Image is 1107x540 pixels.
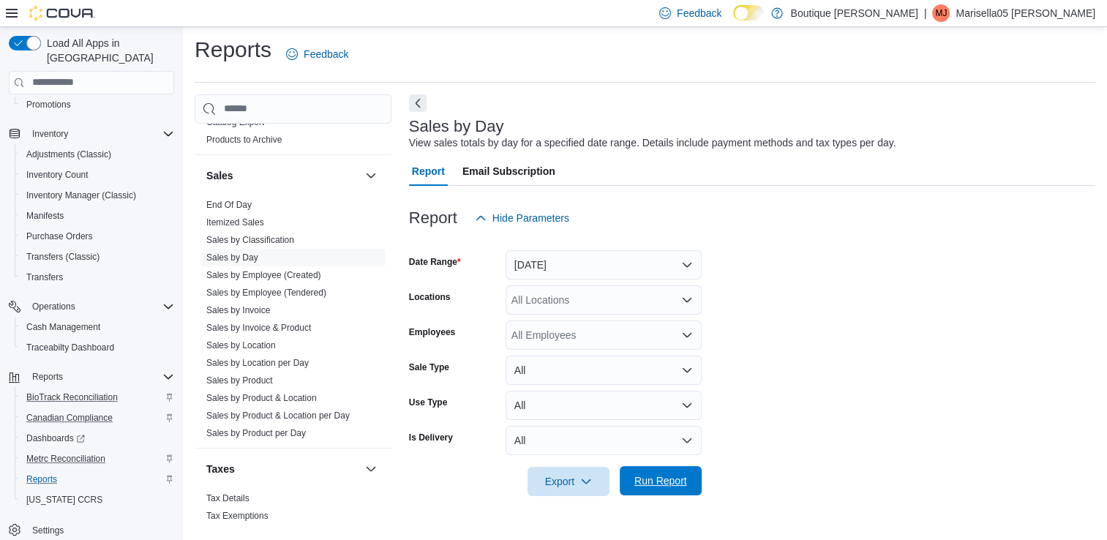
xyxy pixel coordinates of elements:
a: Tax Exemptions [206,511,269,521]
span: Cash Management [26,321,100,333]
span: Inventory Manager (Classic) [26,190,136,201]
span: Sales by Product per Day [206,427,306,439]
span: Canadian Compliance [26,412,113,424]
span: MJ [935,4,947,22]
span: Reports [26,473,57,485]
button: Sales [362,167,380,184]
a: Sales by Product & Location per Day [206,410,350,421]
span: Metrc Reconciliation [26,453,105,465]
button: BioTrack Reconciliation [15,387,180,408]
span: BioTrack Reconciliation [20,389,174,406]
a: Inventory Manager (Classic) [20,187,142,204]
button: Inventory [3,124,180,144]
span: Adjustments (Classic) [20,146,174,163]
span: Email Subscription [462,157,555,186]
button: All [506,356,702,385]
span: Promotions [20,96,174,113]
span: Sales by Classification [206,234,294,246]
span: Operations [26,298,174,315]
span: Promotions [26,99,71,110]
img: Cova [29,6,95,20]
span: Inventory [32,128,68,140]
a: Products to Archive [206,135,282,145]
span: Manifests [26,210,64,222]
a: Sales by Location [206,340,276,350]
h3: Taxes [206,462,235,476]
button: Metrc Reconciliation [15,449,180,469]
span: Feedback [677,6,721,20]
button: Run Report [620,466,702,495]
span: Reports [20,470,174,488]
a: Canadian Compliance [20,409,119,427]
a: BioTrack Reconciliation [20,389,124,406]
button: Sales [206,168,359,183]
a: Purchase Orders [20,228,99,245]
p: Marisella05 [PERSON_NAME] [956,4,1095,22]
span: Feedback [304,47,348,61]
span: Sales by Product & Location [206,392,317,404]
button: Adjustments (Classic) [15,144,180,165]
button: Reports [15,469,180,490]
button: Open list of options [681,294,693,306]
span: Inventory Count [20,166,174,184]
a: Sales by Invoice [206,305,270,315]
a: Catalog Export [206,117,264,127]
button: All [506,426,702,455]
span: Sales by Employee (Tendered) [206,287,326,299]
button: [US_STATE] CCRS [15,490,180,510]
span: Sales by Invoice & Product [206,322,311,334]
span: Manifests [20,207,174,225]
span: Transfers [26,271,63,283]
span: Reports [26,368,174,386]
a: End Of Day [206,200,252,210]
a: Transfers [20,269,69,286]
span: Operations [32,301,75,312]
span: Run Report [634,473,687,488]
span: Sales by Invoice [206,304,270,316]
button: Canadian Compliance [15,408,180,428]
a: Adjustments (Classic) [20,146,117,163]
div: Sales [195,196,391,448]
a: Promotions [20,96,77,113]
button: [DATE] [506,250,702,280]
div: View sales totals by day for a specified date range. Details include payment methods and tax type... [409,135,896,151]
button: Taxes [362,460,380,478]
button: Transfers (Classic) [15,247,180,267]
span: Transfers (Classic) [26,251,100,263]
span: Metrc Reconciliation [20,450,174,468]
div: Marisella05 Jacquez [932,4,950,22]
h3: Sales [206,168,233,183]
span: Dashboards [20,430,174,447]
span: Traceabilty Dashboard [26,342,114,353]
button: Reports [3,367,180,387]
a: Sales by Employee (Created) [206,270,321,280]
h1: Reports [195,35,271,64]
a: Settings [26,522,70,539]
a: Metrc Reconciliation [20,450,111,468]
button: Reports [26,368,69,386]
button: Inventory Count [15,165,180,185]
span: Inventory Manager (Classic) [20,187,174,204]
a: Sales by Product per Day [206,428,306,438]
span: Sales by Product [206,375,273,386]
span: BioTrack Reconciliation [26,391,118,403]
span: Washington CCRS [20,491,174,509]
div: Products [195,113,391,154]
span: Cash Management [20,318,174,336]
span: [US_STATE] CCRS [26,494,102,506]
a: Sales by Classification [206,235,294,245]
a: Reports [20,470,63,488]
a: Feedback [280,40,354,69]
span: Sales by Location per Day [206,357,309,369]
button: Open list of options [681,329,693,341]
button: Settings [3,519,180,540]
span: Sales by Location [206,340,276,351]
span: Sales by Employee (Created) [206,269,321,281]
button: Transfers [15,267,180,288]
label: Date Range [409,256,461,268]
div: Taxes [195,490,391,530]
span: Inventory Count [26,169,89,181]
button: Cash Management [15,317,180,337]
a: Traceabilty Dashboard [20,339,120,356]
